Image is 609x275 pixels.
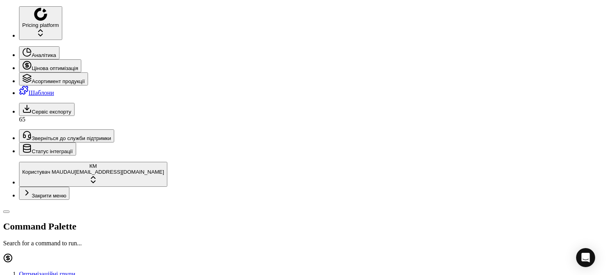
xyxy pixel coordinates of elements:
span: Шаблони [29,89,54,96]
a: Шаблони [19,89,54,96]
button: Асортимент продукції [19,72,88,85]
span: Користувач MAUDAU [22,169,75,175]
span: Сервіс експорту [32,109,71,115]
span: Pricing platform [22,22,59,28]
span: [EMAIL_ADDRESS][DOMAIN_NAME] [75,169,164,175]
button: Зверніться до служби підтримки [19,129,114,142]
h2: Command Palette [3,221,606,232]
button: Pricing platform [19,6,62,40]
button: Цінова оптимізація [19,59,81,72]
span: Аналітика [32,52,56,58]
button: Сервіс експорту [19,103,75,116]
span: Цінова оптимізація [32,65,78,71]
span: КM [90,163,97,169]
div: 65 [19,116,606,123]
span: Статус інтеграції [32,148,73,154]
button: Аналітика [19,46,59,59]
span: Асортимент продукції [32,78,85,84]
div: Open Intercom Messenger [576,248,595,267]
span: Зверніться до служби підтримки [32,135,111,141]
button: Toggle Sidebar [3,211,10,213]
span: Закрити меню [32,193,66,199]
p: Search for a command to run... [3,240,606,247]
button: Статус інтеграції [19,142,76,156]
button: Закрити меню [19,187,69,200]
button: КMКористувач MAUDAU[EMAIL_ADDRESS][DOMAIN_NAME] [19,162,167,187]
